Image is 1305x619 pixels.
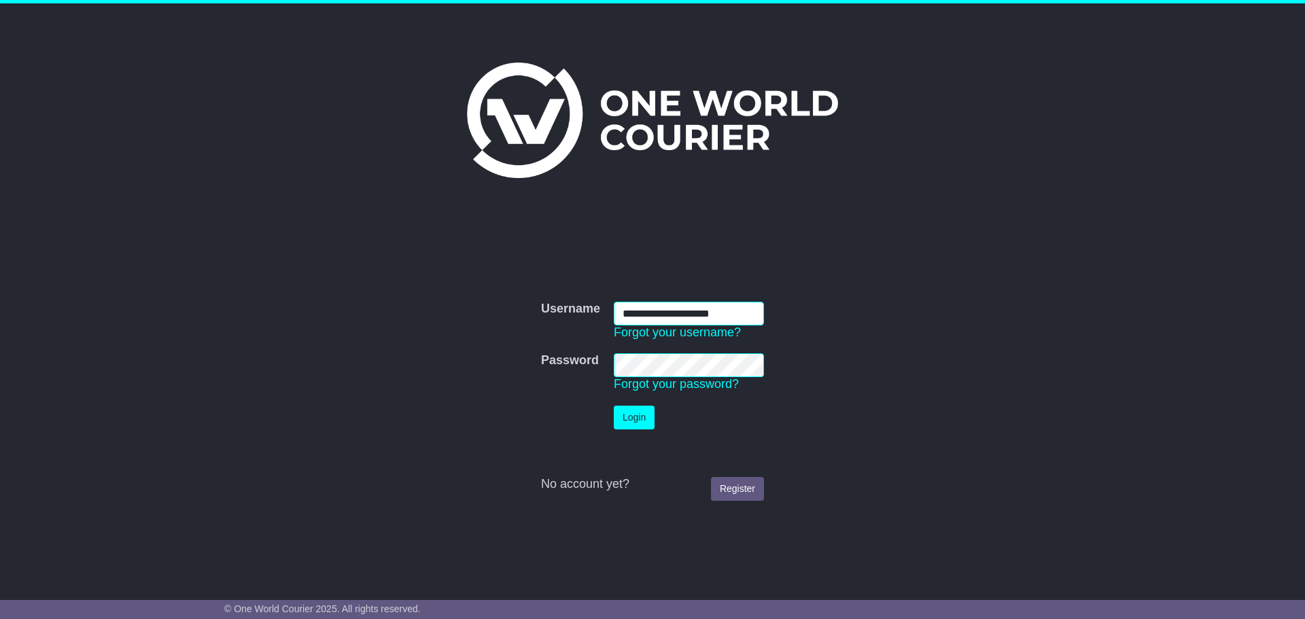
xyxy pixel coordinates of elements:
[541,302,600,317] label: Username
[541,353,599,368] label: Password
[541,477,764,492] div: No account yet?
[614,377,739,391] a: Forgot your password?
[711,477,764,501] a: Register
[467,63,838,178] img: One World
[224,603,421,614] span: © One World Courier 2025. All rights reserved.
[614,406,655,429] button: Login
[614,325,741,339] a: Forgot your username?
